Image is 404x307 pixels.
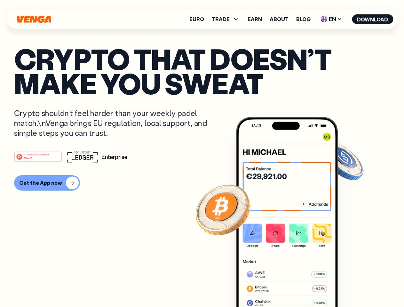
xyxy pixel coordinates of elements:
tspan: #1 PRODUCT OF THE MONTH [24,153,49,155]
div: Get the App now [19,180,62,186]
a: #1 PRODUCT OF THE MONTHWeb3 [14,155,62,163]
a: About [270,17,289,22]
svg: Home [16,16,52,23]
span: TRADE [212,17,230,22]
a: Euro [189,17,204,22]
p: Crypto shouldn’t feel harder than your weekly padel match.\nVenga brings EU regulation, local sup... [14,108,216,138]
tspan: Web3 [24,156,32,160]
img: Bitcoin [194,181,252,238]
p: Crypto that doesn’t make you sweat [14,46,390,95]
a: Blog [296,17,311,22]
img: flag-uk [321,16,327,22]
span: TRADE [212,15,240,23]
a: Get the App now [14,175,390,191]
button: Download [352,14,393,24]
a: Earn [248,17,262,22]
img: USDC coin [319,138,365,184]
button: Get the App now [14,175,80,191]
span: EN [318,14,344,24]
